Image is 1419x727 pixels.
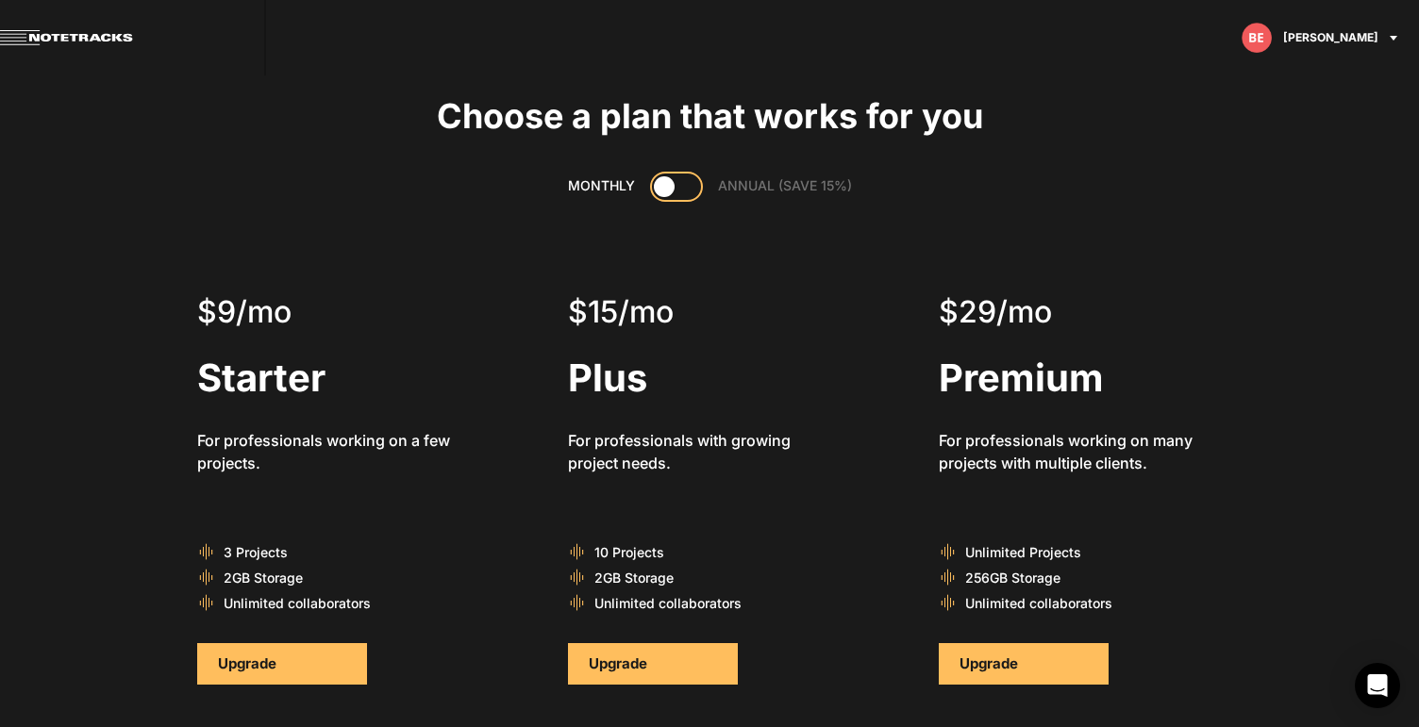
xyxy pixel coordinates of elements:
[197,350,457,406] div: Starter
[197,542,457,562] div: 3 Projects
[939,643,1109,685] button: Upgrade
[197,429,457,506] div: For professionals working on a few projects.
[218,654,276,672] span: Upgrade
[197,643,367,685] button: Upgrade
[589,654,647,672] span: Upgrade
[939,350,1198,406] div: Premium
[960,654,1018,672] span: Upgrade
[1355,663,1400,708] div: Open Intercom Messenger
[568,593,827,613] div: Unlimited collaborators
[568,293,674,330] span: $15/mo
[568,429,827,506] div: For professionals with growing project needs.
[718,177,852,193] span: ANNUAL (SAVE 15%)
[939,568,1198,587] div: 256GB Storage
[568,568,827,587] div: 2GB Storage
[568,350,827,406] div: Plus
[568,643,738,685] button: Upgrade
[568,177,635,193] span: MONTHLY
[197,293,292,330] span: $9/mo
[1242,23,1272,53] img: letters
[568,542,827,562] div: 10 Projects
[197,568,457,587] div: 2GB Storage
[1283,29,1378,46] span: [PERSON_NAME]
[939,593,1198,613] div: Unlimited collaborators
[197,593,457,613] div: Unlimited collaborators
[939,429,1198,506] div: For professionals working on many projects with multiple clients.
[939,542,1198,562] div: Unlimited Projects
[939,293,1052,330] span: $29/mo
